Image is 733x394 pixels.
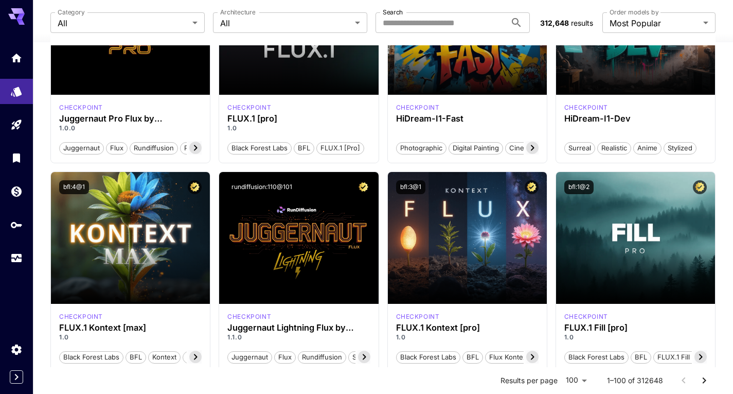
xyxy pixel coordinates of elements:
h3: FLUX.1 Kontext [pro] [396,323,539,333]
p: checkpoint [59,312,103,321]
span: BFL [294,143,314,153]
span: Photographic [397,143,446,153]
p: 1.1.0 [227,333,370,342]
div: API Keys [10,218,23,231]
button: Certified Model – Vetted for best performance and includes a commercial license. [693,180,707,194]
button: FLUX.1 Fill [pro] [653,350,712,364]
span: FLUX.1 [pro] [317,143,364,153]
p: Results per page [500,375,558,386]
button: BFL [126,350,146,364]
span: Anime [634,143,661,153]
h3: HiDream-I1-Dev [564,114,707,124]
button: Flux Kontext [485,350,533,364]
span: Flux Kontext [486,352,532,363]
p: checkpoint [59,103,103,112]
div: FLUX.1 D [59,103,103,112]
button: flux [274,350,296,364]
div: Library [10,151,23,164]
p: checkpoint [564,312,608,321]
button: FLUX.1 [pro] [316,141,364,155]
button: Cinematic [505,141,545,155]
span: Flux Kontext [183,352,230,363]
span: BFL [631,352,651,363]
div: Models [10,85,23,98]
span: Digital Painting [449,143,503,153]
button: schnell [348,350,380,364]
button: Black Forest Labs [227,141,292,155]
span: All [220,17,351,29]
span: juggernaut [228,352,272,363]
p: 1.0 [564,333,707,342]
div: Usage [10,252,23,265]
div: HiDream Fast [396,103,440,112]
button: Black Forest Labs [396,350,460,364]
span: rundiffusion [298,352,346,363]
div: 100 [562,373,591,388]
h3: FLUX.1 Fill [pro] [564,323,707,333]
div: FLUX.1 Kontext [max] [59,323,202,333]
div: HiDream Dev [564,103,608,112]
span: All [58,17,188,29]
button: bfl:3@1 [396,180,425,194]
button: bfl:1@2 [564,180,594,194]
div: FLUX.1 Kontext [pro] [396,312,440,321]
button: juggernaut [227,350,272,364]
span: BFL [126,352,146,363]
div: Settings [10,343,23,356]
p: checkpoint [227,312,271,321]
span: pro [181,143,199,153]
button: BFL [462,350,483,364]
h3: Juggernaut Pro Flux by RunDiffusion [59,114,202,124]
span: juggernaut [60,143,103,153]
button: Certified Model – Vetted for best performance and includes a commercial license. [525,180,539,194]
button: pro [180,141,199,155]
p: checkpoint [396,312,440,321]
span: flux [106,143,127,153]
span: Black Forest Labs [565,352,628,363]
p: 1.0.0 [59,124,202,133]
button: BFL [294,141,314,155]
label: Category [58,8,85,16]
button: rundiffusion:110@101 [227,180,296,194]
button: Stylized [664,141,696,155]
p: 1.0 [59,333,202,342]
span: 312,648 [540,19,569,27]
div: Playground [10,118,23,131]
button: Realistic [597,141,631,155]
span: Black Forest Labs [397,352,460,363]
span: BFL [463,352,482,363]
span: flux [275,352,295,363]
button: Certified Model – Vetted for best performance and includes a commercial license. [356,180,370,194]
button: rundiffusion [298,350,346,364]
div: Home [10,52,23,64]
div: Juggernaut Lightning Flux by RunDiffusion [227,323,370,333]
h3: HiDream-I1-Fast [396,114,539,124]
button: BFL [631,350,651,364]
p: checkpoint [227,103,271,112]
span: rundiffusion [130,143,177,153]
span: FLUX.1 Fill [pro] [654,352,711,363]
span: Most Popular [610,17,699,29]
button: Expand sidebar [10,370,23,384]
button: Black Forest Labs [59,350,123,364]
button: Photographic [396,141,446,155]
button: rundiffusion [130,141,178,155]
p: 1–100 of 312648 [607,375,663,386]
span: schnell [349,352,379,363]
div: FLUX.1 Kontext [max] [59,312,103,321]
span: Black Forest Labs [60,352,123,363]
button: Anime [633,141,662,155]
div: fluxpro [564,312,608,321]
h3: FLUX.1 [pro] [227,114,370,124]
p: 1.0 [396,333,539,342]
div: fluxpro [227,103,271,112]
button: Kontext [148,350,181,364]
label: Search [383,8,403,16]
span: Cinematic [506,143,544,153]
button: Certified Model – Vetted for best performance and includes a commercial license. [188,180,202,194]
button: Go to next page [694,370,714,391]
